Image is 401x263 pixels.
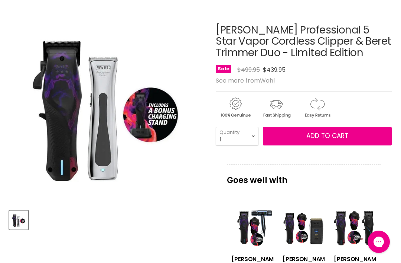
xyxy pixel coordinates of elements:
[263,127,392,145] button: Add to cart
[10,211,27,229] img: Wahl Professional 5 Star Vapor Cordless Clipper & Beret Trimmer Duo - Limited Edition
[9,211,28,230] button: Wahl Professional 5 Star Vapor Cordless Clipper & Beret Trimmer Duo - Limited Edition
[216,76,275,85] span: See more from
[282,206,326,250] a: View product:Wahl Professional 5 Star Vapor Cordless Clipper & Vanish Shaver Duo - Limited Edition
[8,208,207,230] div: Product thumbnails
[237,65,260,74] span: $499.95
[216,127,258,145] select: Quantity
[227,164,381,189] p: Goes well with
[260,76,275,85] a: Wahl
[216,96,255,119] img: genuine.gif
[364,228,394,256] iframe: Gorgias live chat messenger
[216,25,392,59] h1: [PERSON_NAME] Professional 5 Star Vapor Cordless Clipper & Beret Trimmer Duo - Limited Edition
[306,131,348,140] span: Add to cart
[333,206,377,250] a: View product:Wahl Professional 5 Star Vapor Cordless Clipper & Original Vapor Duo- Limited Edition
[9,6,206,203] div: Wahl Professional 5 Star Vapor Cordless Clipper & Beret Trimmer Duo - Limited Edition image. Clic...
[297,96,337,119] img: returns.gif
[257,96,296,119] img: shipping.gif
[231,206,274,250] a: View product:Wahl Professional 5 Star Vapor Cordless Clipper & Black Vanquish Dryer Combo - Limit...
[263,65,286,74] span: $439.95
[216,65,231,73] span: Sale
